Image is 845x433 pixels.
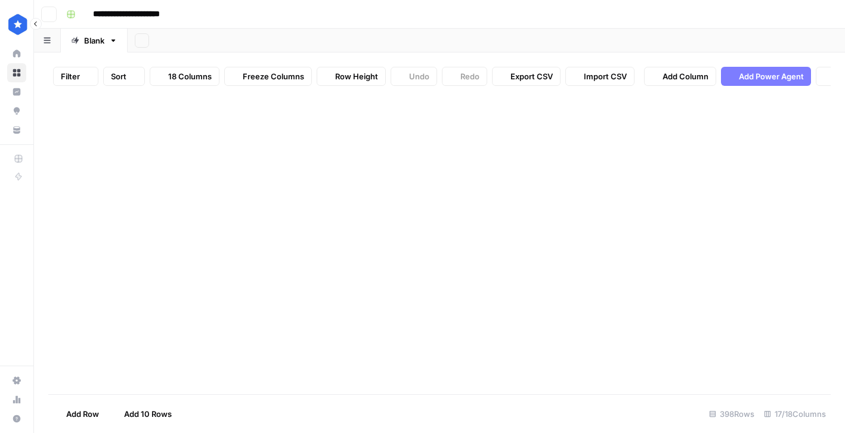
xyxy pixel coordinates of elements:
span: Redo [460,70,479,82]
a: Opportunities [7,101,26,120]
span: Filter [61,70,80,82]
span: Export CSV [510,70,553,82]
button: Add 10 Rows [106,404,179,423]
button: Add Power Agent [721,67,811,86]
div: Blank [84,35,104,47]
button: 18 Columns [150,67,219,86]
button: Add Column [644,67,716,86]
a: Insights [7,82,26,101]
div: 398 Rows [704,404,759,423]
span: Add Power Agent [739,70,804,82]
span: Sort [111,70,126,82]
div: 17/18 Columns [759,404,831,423]
button: Filter [53,67,98,86]
span: Add Column [663,70,708,82]
button: Help + Support [7,409,26,428]
button: Freeze Columns [224,67,312,86]
button: Import CSV [565,67,634,86]
span: Add 10 Rows [124,408,172,420]
img: ConsumerAffairs Logo [7,14,29,35]
button: Redo [442,67,487,86]
span: Freeze Columns [243,70,304,82]
button: Sort [103,67,145,86]
button: Add Row [48,404,106,423]
button: Row Height [317,67,386,86]
a: Your Data [7,120,26,140]
span: Row Height [335,70,378,82]
span: 18 Columns [168,70,212,82]
a: Settings [7,371,26,390]
a: Blank [61,29,128,52]
a: Home [7,44,26,63]
span: Undo [409,70,429,82]
a: Browse [7,63,26,82]
button: Export CSV [492,67,561,86]
a: Usage [7,390,26,409]
button: Workspace: ConsumerAffairs [7,10,26,39]
button: Undo [391,67,437,86]
span: Import CSV [584,70,627,82]
span: Add Row [66,408,99,420]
